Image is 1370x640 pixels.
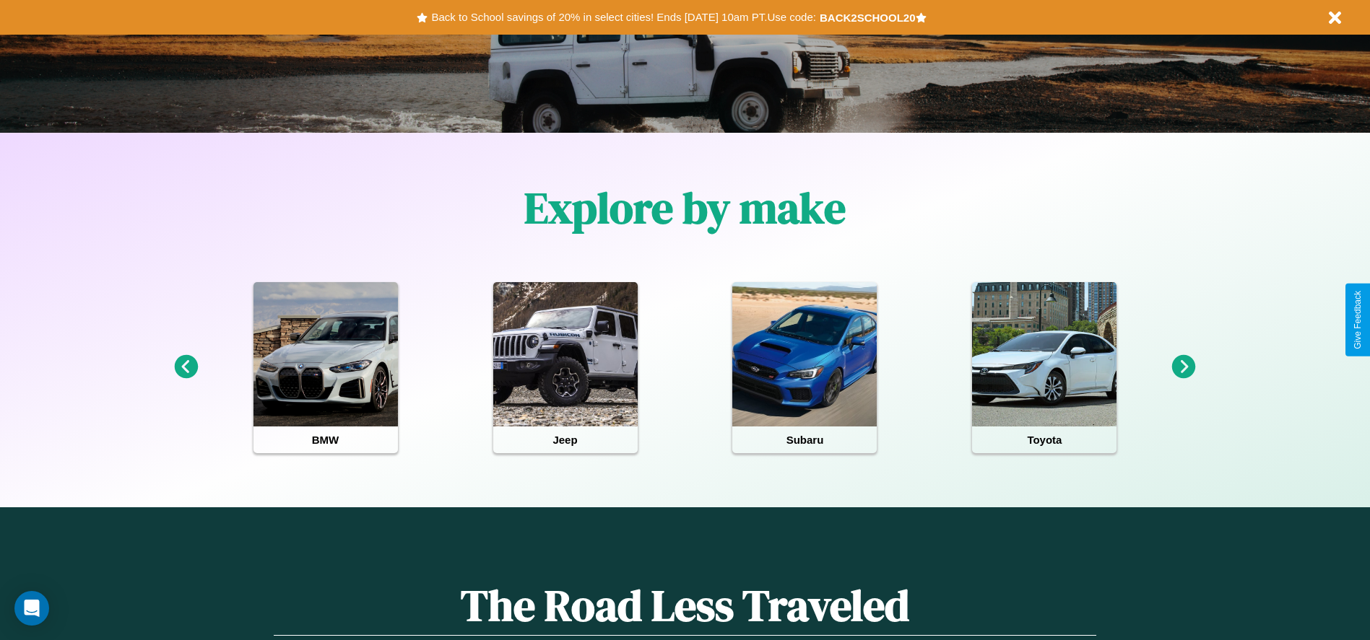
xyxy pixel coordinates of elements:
[1353,291,1363,349] div: Give Feedback
[524,178,846,237] h1: Explore by make
[14,591,49,626] div: Open Intercom Messenger
[274,576,1096,636] h1: The Road Less Traveled
[732,426,877,453] h4: Subaru
[428,7,819,27] button: Back to School savings of 20% in select cities! Ends [DATE] 10am PT.Use code:
[493,426,638,453] h4: Jeep
[253,426,398,453] h4: BMW
[972,426,1117,453] h4: Toyota
[820,12,916,24] b: BACK2SCHOOL20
